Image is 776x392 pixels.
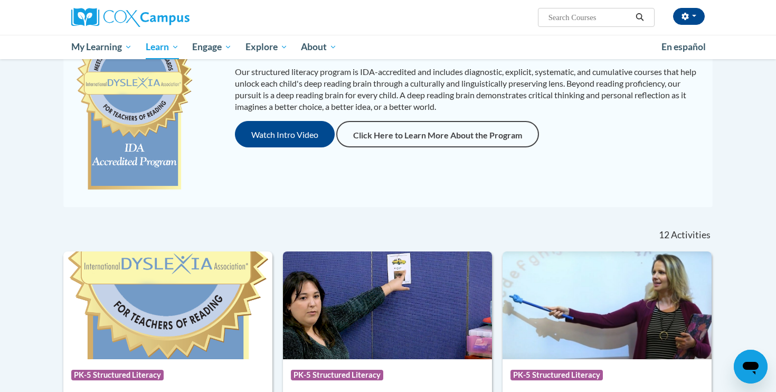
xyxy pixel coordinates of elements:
span: PK-5 Structured Literacy [510,370,603,380]
a: Engage [185,35,239,59]
a: Click Here to Learn More About the Program [336,121,539,147]
span: Explore [245,41,288,53]
img: c477cda6-e343-453b-bfce-d6f9e9818e1c.png [74,17,195,197]
a: My Learning [64,35,139,59]
a: Explore [239,35,295,59]
span: En español [661,41,706,52]
span: My Learning [71,41,132,53]
button: Account Settings [673,8,705,25]
a: Learn [139,35,186,59]
span: PK-5 Structured Literacy [291,370,383,380]
a: Cox Campus [71,8,272,27]
img: Course Logo [503,251,712,359]
input: Search Courses [547,11,632,24]
span: PK-5 Structured Literacy [71,370,164,380]
span: Activities [671,229,711,241]
a: En español [655,36,713,58]
span: Engage [192,41,232,53]
span: 12 [659,229,669,241]
a: About [295,35,344,59]
button: Watch Intro Video [235,121,335,147]
img: Cox Campus [71,8,190,27]
iframe: Button to launch messaging window [734,350,768,384]
img: Course Logo [63,251,272,359]
span: About [301,41,337,53]
span: Learn [146,41,179,53]
button: Search [632,11,648,24]
div: Main menu [55,35,721,59]
img: Course Logo [283,251,492,359]
p: Our structured literacy program is IDA-accredited and includes diagnostic, explicit, systematic, ... [235,66,702,113]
